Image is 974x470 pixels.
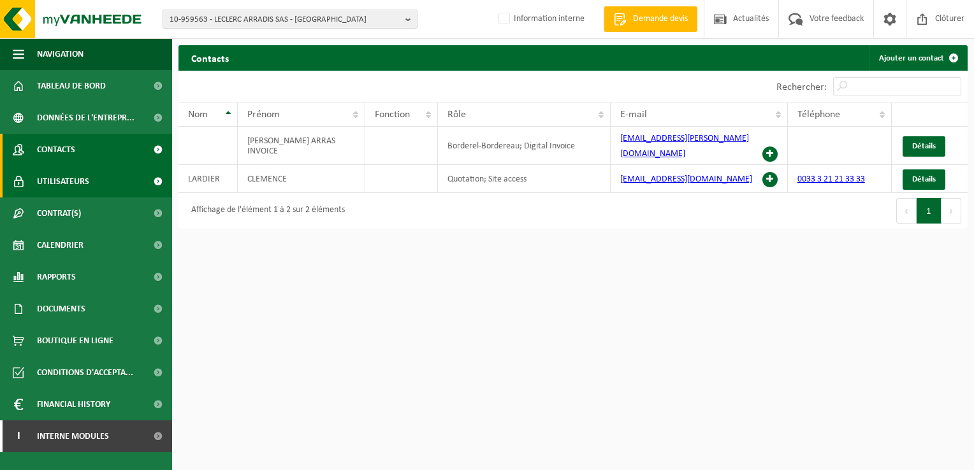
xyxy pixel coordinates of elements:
[247,110,280,120] span: Prénom
[917,198,941,224] button: 1
[375,110,410,120] span: Fonction
[797,110,840,120] span: Téléphone
[37,166,89,197] span: Utilisateurs
[912,142,936,150] span: Détails
[776,82,827,92] label: Rechercher:
[238,165,365,193] td: CLEMENCE
[185,199,345,222] div: Affichage de l'élément 1 à 2 sur 2 éléments
[170,10,400,29] span: 10-959563 - LECLERC ARRADIS SAS - [GEOGRAPHIC_DATA]
[37,325,113,357] span: Boutique en ligne
[37,38,84,70] span: Navigation
[188,110,208,120] span: Nom
[447,110,466,120] span: Rôle
[620,174,752,184] a: [EMAIL_ADDRESS][DOMAIN_NAME]
[941,198,961,224] button: Next
[912,175,936,183] span: Détails
[903,136,945,157] a: Détails
[630,13,691,25] span: Demande devis
[163,10,418,29] button: 10-959563 - LECLERC ARRADIS SAS - [GEOGRAPHIC_DATA]
[178,165,238,193] td: LARDIER
[37,197,81,229] span: Contrat(s)
[620,110,647,120] span: E-mail
[238,127,365,165] td: [PERSON_NAME] ARRAS INVOICE
[37,229,84,261] span: Calendrier
[438,127,611,165] td: Borderel-Bordereau; Digital Invoice
[797,174,865,184] a: 0033 3 21 21 33 33
[438,165,611,193] td: Quotation; Site access
[178,45,242,70] h2: Contacts
[37,420,109,452] span: Interne modules
[604,6,697,32] a: Demande devis
[13,420,24,452] span: I
[896,198,917,224] button: Previous
[37,388,110,420] span: Financial History
[37,293,85,325] span: Documents
[903,169,945,190] a: Détails
[37,357,133,388] span: Conditions d'accepta...
[37,102,134,134] span: Données de l'entrepr...
[37,134,75,166] span: Contacts
[620,134,749,159] a: [EMAIL_ADDRESS][PERSON_NAME][DOMAIN_NAME]
[496,10,585,29] label: Information interne
[37,70,106,102] span: Tableau de bord
[37,261,76,293] span: Rapports
[869,45,966,71] a: Ajouter un contact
